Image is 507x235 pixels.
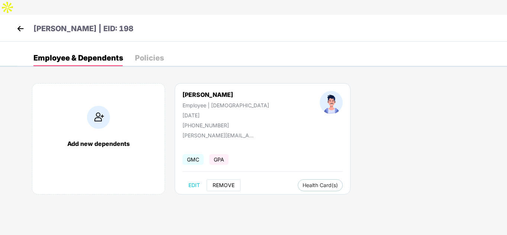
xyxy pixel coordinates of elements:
div: [PERSON_NAME][EMAIL_ADDRESS][DOMAIN_NAME] [183,132,257,138]
img: profileImage [320,91,343,114]
span: Health Card(s) [303,183,338,187]
div: [PHONE_NUMBER] [183,122,269,128]
img: addIcon [87,106,110,129]
div: Employee | [DEMOGRAPHIC_DATA] [183,102,269,108]
div: [DATE] [183,112,269,118]
div: Policies [135,54,164,62]
div: Employee & Dependents [33,54,123,62]
button: EDIT [183,179,206,191]
span: REMOVE [213,182,235,188]
span: GMC [183,154,204,165]
img: back [15,23,26,34]
div: [PERSON_NAME] [183,91,269,98]
span: GPA [209,154,229,165]
div: Add new dependents [40,140,157,147]
span: EDIT [188,182,200,188]
button: Health Card(s) [298,179,343,191]
p: [PERSON_NAME] | EID: 198 [33,23,133,35]
button: REMOVE [207,179,240,191]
